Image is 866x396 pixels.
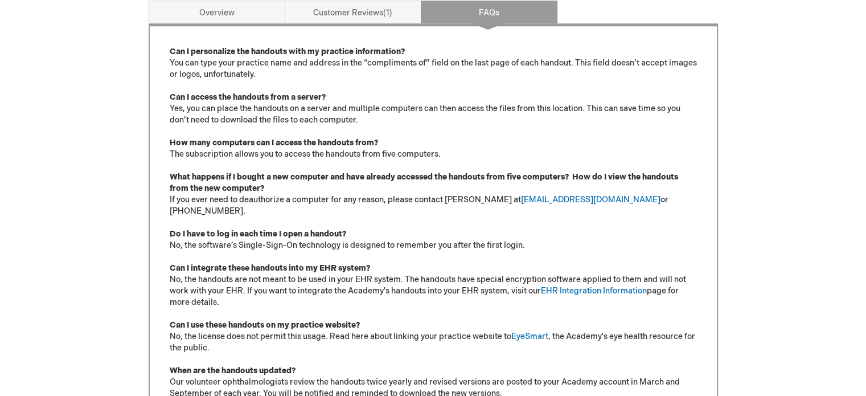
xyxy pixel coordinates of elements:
[383,8,392,18] span: 1
[170,92,326,102] strong: Can I access the handouts from a server?
[285,1,421,23] a: Customer Reviews1
[521,195,660,205] a: [EMAIL_ADDRESS][DOMAIN_NAME]
[170,47,405,56] strong: Can I personalize the handouts with my practice information?
[511,332,548,341] a: EyeSmart
[421,1,557,23] a: FAQs
[170,366,295,375] strong: When are the handouts updated?
[149,1,285,23] a: Overview
[170,229,346,239] strong: Do I have to log in each time I open a handout?
[170,263,370,273] strong: Can I integrate these handouts into my EHR system?
[541,286,647,296] a: EHR Integration Information
[170,138,378,148] strong: How many computers can I access the handouts from?
[170,320,360,330] strong: Can I use these handouts on my practice website?
[170,172,678,193] strong: What happens if I bought a new computer and have already accessed the handouts from five computer...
